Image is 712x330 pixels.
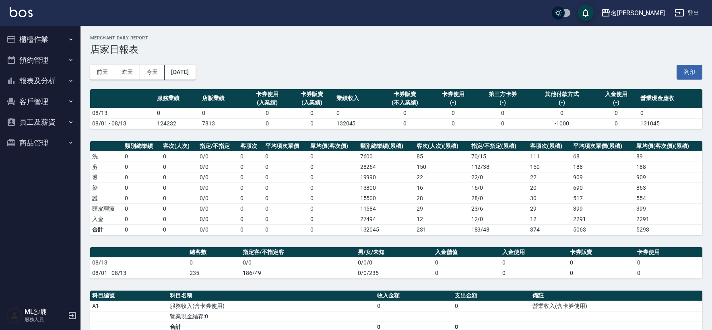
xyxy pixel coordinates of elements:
th: 收入金額 [375,291,453,301]
td: 頭皮理療 [90,203,123,214]
div: (-) [532,98,592,107]
td: 22 / 0 [469,172,528,182]
button: 今天 [140,65,165,80]
td: 124232 [155,118,200,129]
td: 08/13 [90,257,188,268]
td: 231 [415,224,469,235]
td: 0 [263,214,308,224]
td: 132045 [334,118,379,129]
button: [DATE] [165,65,195,80]
td: 19990 [358,172,415,182]
td: 0/0/235 [356,268,433,278]
td: 08/01 - 08/13 [90,118,155,129]
td: 23 / 6 [469,203,528,214]
td: 0 [238,224,263,235]
td: 2291 [634,214,702,224]
td: 營業現金結存:0 [168,311,375,322]
th: 支出金額 [453,291,530,301]
td: 0 / 0 [198,172,238,182]
th: 類別總業績 [123,141,161,152]
td: 入金 [90,214,123,224]
td: 0 [308,172,358,182]
td: 0 [308,182,358,193]
td: 13800 [358,182,415,193]
td: 0 [530,108,594,118]
td: 0 [433,268,500,278]
h3: 店家日報表 [90,44,702,55]
th: 指定/不指定(累積) [469,141,528,152]
td: 0 [594,108,638,118]
div: 卡券使用 [433,90,473,98]
td: 29 [415,203,469,214]
td: 0 [433,257,500,268]
th: 卡券販賣 [568,247,635,258]
img: Logo [10,7,33,17]
th: 客項次 [238,141,263,152]
td: 合計 [90,224,123,235]
td: 0 [308,151,358,162]
div: 卡券販賣 [381,90,429,98]
td: 85 [415,151,469,162]
td: 0 / 0 [198,203,238,214]
td: 28264 [358,162,415,172]
td: 0/0 [241,257,356,268]
td: 0 [500,268,568,278]
td: 399 [571,203,634,214]
td: 0 [238,151,263,162]
td: 0 / 0 [198,193,238,203]
div: (入業績) [247,98,287,107]
td: 16 / 0 [469,182,528,193]
td: 0 [379,108,431,118]
td: 0 [334,108,379,118]
td: 0 [238,203,263,214]
td: 0 [123,193,161,203]
th: 營業現金應收 [638,89,702,108]
td: 188 [571,162,634,172]
td: 0 [238,193,263,203]
td: 0 [475,118,530,129]
td: 111 [528,151,571,162]
td: 7813 [200,118,245,129]
td: 0 [238,182,263,193]
button: 預約管理 [3,50,77,71]
td: 0 [123,203,161,214]
td: 0 [289,118,334,129]
th: 客項次(累積) [528,141,571,152]
div: (不入業績) [381,98,429,107]
td: 0 [161,172,197,182]
td: 0 [161,193,197,203]
td: 15500 [358,193,415,203]
td: 183/48 [469,224,528,235]
td: 0 [263,162,308,172]
td: 0 / 0 [198,162,238,172]
td: 0 [238,172,263,182]
td: 0 / 0 [198,214,238,224]
td: 護 [90,193,123,203]
td: 0 [308,224,358,235]
td: 0 [263,151,308,162]
td: 08/13 [90,108,155,118]
th: 單均價(客次價) [308,141,358,152]
td: 28 / 0 [469,193,528,203]
h5: ML沙鹿 [25,308,66,316]
td: 16 [415,182,469,193]
div: (-) [596,98,636,107]
td: 554 [634,193,702,203]
th: 科目名稱 [168,291,375,301]
td: 0 [123,224,161,235]
td: 235 [188,268,241,278]
div: 名[PERSON_NAME] [611,8,665,18]
td: 服務收入(含卡券使用) [168,301,375,311]
td: 22 [415,172,469,182]
td: 5063 [571,224,634,235]
div: (-) [477,98,528,107]
th: 入金儲值 [433,247,500,258]
div: 入金使用 [596,90,636,98]
td: 0 [431,118,475,129]
td: 28 [415,193,469,203]
td: 0 / 0 [198,182,238,193]
button: 列印 [677,65,702,80]
button: 商品管理 [3,133,77,154]
td: 0 [568,268,635,278]
td: 染 [90,182,123,193]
